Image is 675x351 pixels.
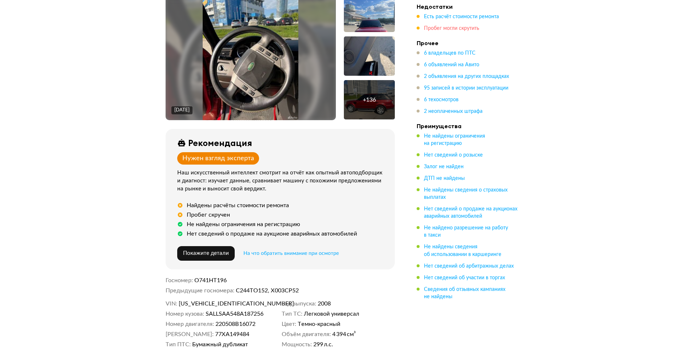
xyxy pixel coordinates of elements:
dt: Номер кузова [166,310,204,318]
dt: Объём двигателя [282,331,331,338]
span: 95 записей в истории эксплуатации [424,86,508,91]
span: Не найдены сведения об использовании в каршеринге [424,244,501,257]
span: О741НТ196 [194,277,227,283]
span: Нет сведений о продаже на аукционах аварийных автомобилей [424,206,517,219]
button: Покажите детали [177,246,235,261]
div: Не найдены ограничения на регистрацию [187,221,300,228]
div: Нужен взгляд эксперта [182,154,254,162]
span: Пробег могли скрутить [424,26,479,31]
dt: Номер двигателя [166,320,214,328]
span: Залог не найден [424,164,464,169]
span: 6 техосмотров [424,97,458,102]
span: 2 неоплаченных штрафа [424,109,483,114]
span: 77ХА149484 [215,331,249,338]
dt: Госномер [166,277,193,284]
h4: Преимущества [417,122,519,130]
dt: [PERSON_NAME] [166,331,214,338]
span: Бумажный дубликат [192,341,248,348]
h4: Недостатки [417,3,519,10]
dt: Предыдущие госномера [166,287,234,294]
div: Пробег скручен [187,211,230,218]
span: Нет сведений о розыске [424,153,483,158]
dt: Цвет [282,320,296,328]
span: Есть расчёт стоимости ремонта [424,14,499,19]
div: Рекомендация [188,138,252,148]
span: Не найдено разрешение на работу в такси [424,225,508,238]
div: Нет сведений о продаже на аукционе аварийных автомобилей [187,230,357,237]
span: Нет сведений об арбитражных делах [424,263,514,268]
span: [US_VEHICLE_IDENTIFICATION_NUMBER] [179,300,262,307]
div: Найдены расчёты стоимости ремонта [187,202,289,209]
span: Сведения об отзывных кампаниях не найдены [424,287,505,299]
dt: Тип ТС [282,310,302,318]
div: + 136 [363,96,376,103]
dt: Тип ПТС [166,341,191,348]
dt: Мощность [282,341,312,348]
span: Не найдены сведения о страховых выплатах [424,188,508,200]
dt: Год выпуска [282,300,316,307]
span: Легковой универсал [304,310,359,318]
span: Нет сведений об участии в торгах [424,275,505,280]
div: [DATE] [174,107,190,114]
span: 299 л.с. [313,341,333,348]
span: Темно-красный [298,320,340,328]
h4: Прочее [417,39,519,47]
span: 220508В16072 [215,320,255,328]
span: 2 объявления на других площадках [424,74,509,79]
span: 4 394 см³ [332,331,356,338]
span: Не найдены ограничения на регистрацию [424,134,485,146]
span: ДТП не найдены [424,176,465,181]
dt: VIN [166,300,177,307]
span: 6 объявлений на Авито [424,62,479,67]
span: На что обратить внимание при осмотре [243,251,339,256]
div: Наш искусственный интеллект смотрит на отчёт как опытный автоподборщик и диагност: изучает данные... [177,169,386,193]
span: 6 владельцев по ПТС [424,51,476,56]
span: SАLLSАА548А187256 [206,310,263,318]
dd: С244ТО152, Х003СР52 [236,287,395,294]
span: 2008 [318,300,331,307]
span: Покажите детали [183,251,229,256]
